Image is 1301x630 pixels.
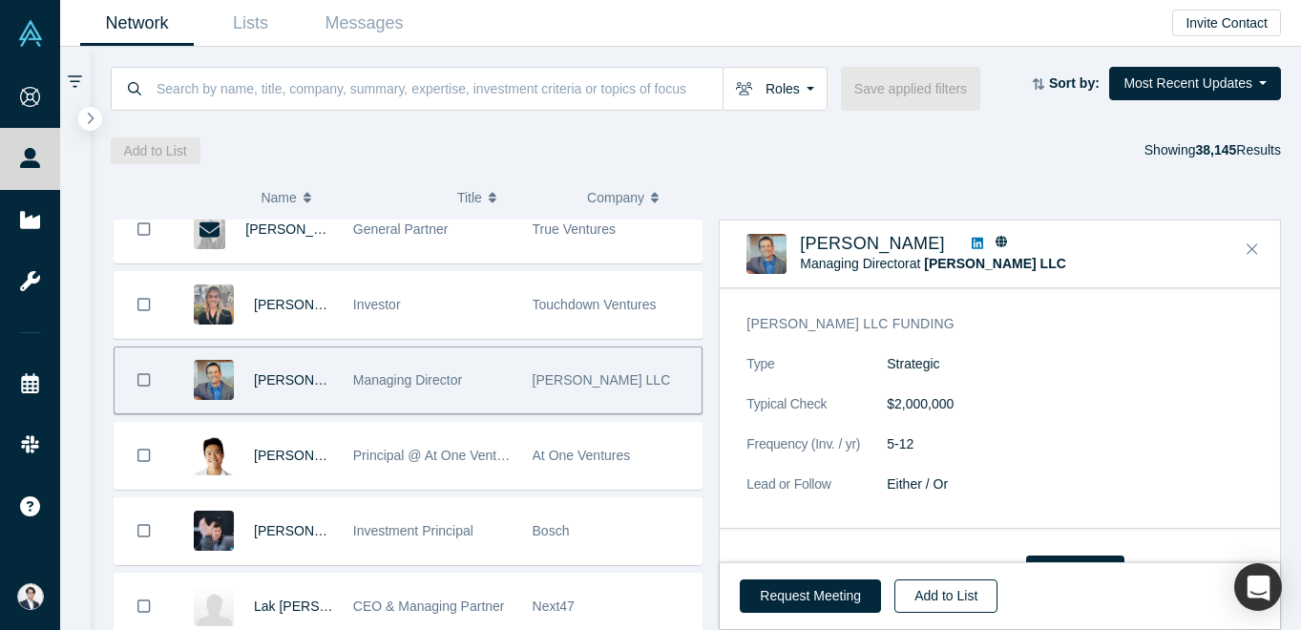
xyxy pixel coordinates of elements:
a: [PERSON_NAME] [254,448,364,463]
img: Lak Ananth's Profile Image [194,586,234,626]
button: Most Recent Updates [1109,67,1281,100]
button: Add to List [111,137,200,164]
span: [PERSON_NAME] LLC [533,372,671,388]
span: General Partner [353,221,449,237]
button: Company [587,178,697,218]
strong: 38,145 [1195,142,1236,157]
img: Luke Zhan's Profile Image [194,435,234,475]
a: Lists [194,1,307,46]
button: Close [1238,235,1267,265]
button: Invite Contact [1172,10,1281,36]
small: (No one has added a review yet!) [809,560,1013,576]
div: Showing [1144,137,1281,164]
a: [PERSON_NAME] [254,523,364,538]
span: Investment Principal [353,523,473,538]
a: [PERSON_NAME] [254,297,364,312]
dd: Either / Or [887,474,1253,494]
button: Roles [723,67,828,111]
button: Request Meeting [740,579,881,613]
button: Bookmark [115,423,174,489]
dd: 5-12 [887,434,1253,454]
span: Principal @ At One Ventures [353,448,523,463]
span: True Ventures [533,221,616,237]
a: Network [80,1,194,46]
dd: $2,000,000 [887,394,1253,414]
span: Title [457,178,482,218]
h3: [PERSON_NAME] LLC funding [746,314,1227,334]
img: Marissa Baker's Profile Image [194,284,234,325]
img: Luis Llovera's Profile Image [194,360,234,400]
dt: Type [746,354,887,394]
a: [PERSON_NAME] LLC [924,256,1066,271]
span: At One Ventures [533,448,631,463]
button: Title [457,178,567,218]
button: Add to List [894,579,997,613]
span: Managing Director [353,372,462,388]
span: CEO & Managing Partner [353,598,505,614]
dd: Strategic [887,354,1253,374]
h3: Reviews [746,558,1013,578]
dt: Frequency (Inv. / yr) [746,434,887,474]
a: Lak [PERSON_NAME] [254,598,389,614]
button: Add Review [1026,556,1124,582]
span: Bosch [533,523,570,538]
strong: Sort by: [1049,75,1100,91]
img: Luis Llovera's Profile Image [746,234,787,274]
a: [PERSON_NAME] [254,372,364,388]
button: Save applied filters [841,67,980,111]
input: Search by name, title, company, summary, expertise, investment criteria or topics of focus [155,66,723,111]
button: Bookmark [115,197,174,262]
button: Bookmark [115,498,174,564]
button: Bookmark [115,272,174,338]
img: Jeff Yu's Profile Image [194,511,234,551]
button: Name [261,178,437,218]
span: Next47 [533,598,575,614]
img: Eisuke Shimizu's Account [17,583,44,610]
span: Results [1195,142,1281,157]
span: Investor [353,297,401,312]
span: Touchdown Ventures [533,297,657,312]
img: Alchemist Vault Logo [17,20,44,47]
button: Bookmark [115,347,174,413]
dt: Typical Check [746,394,887,434]
span: Name [261,178,296,218]
span: Managing Director at [800,256,1066,271]
dt: Lead or Follow [746,474,887,514]
a: [PERSON_NAME] [245,221,355,237]
a: Messages [307,1,421,46]
span: Company [587,178,644,218]
a: [PERSON_NAME] [800,234,945,253]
